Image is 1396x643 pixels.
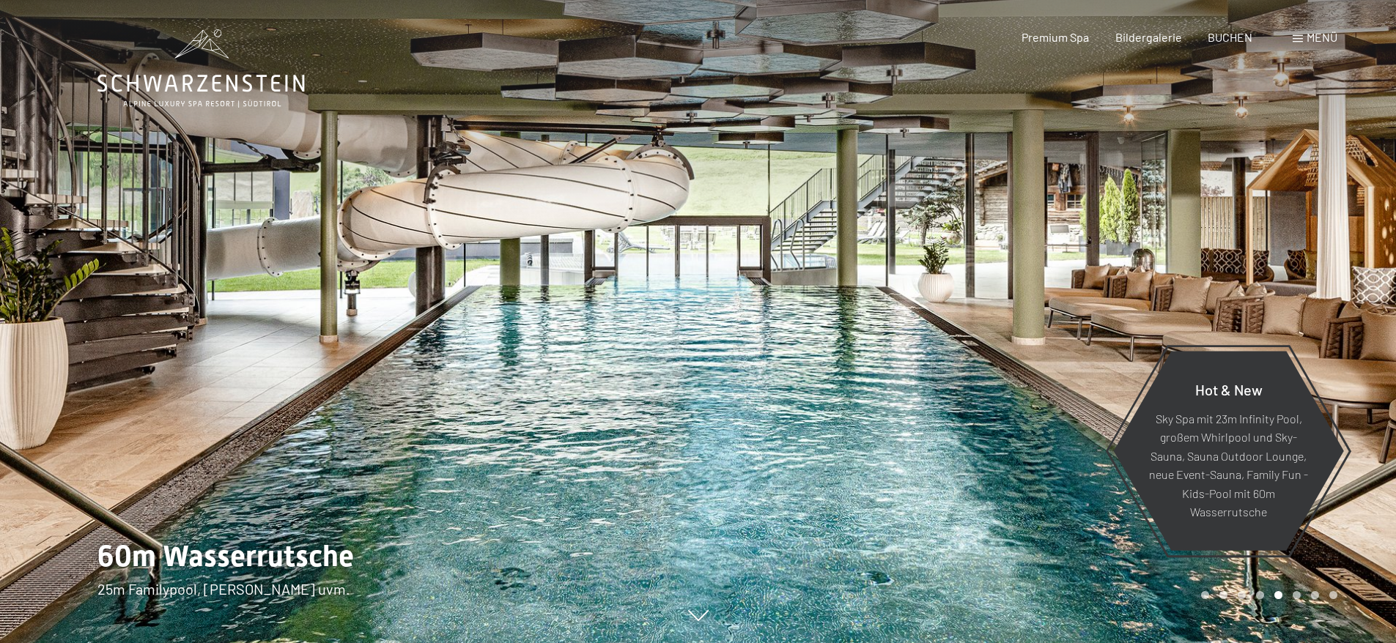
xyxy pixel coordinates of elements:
div: Carousel Page 4 [1256,591,1264,599]
div: Carousel Pagination [1196,591,1337,599]
span: Hot & New [1195,380,1263,398]
p: Sky Spa mit 23m Infinity Pool, großem Whirlpool und Sky-Sauna, Sauna Outdoor Lounge, neue Event-S... [1149,409,1308,521]
div: Carousel Page 2 [1219,591,1227,599]
a: Hot & New Sky Spa mit 23m Infinity Pool, großem Whirlpool und Sky-Sauna, Sauna Outdoor Lounge, ne... [1112,350,1345,551]
span: Menü [1307,30,1337,44]
a: BUCHEN [1208,30,1252,44]
a: Premium Spa [1022,30,1089,44]
div: Carousel Page 8 [1329,591,1337,599]
div: Carousel Page 1 [1201,591,1209,599]
div: Carousel Page 7 [1311,591,1319,599]
div: Carousel Page 6 [1293,591,1301,599]
div: Carousel Page 3 [1238,591,1246,599]
div: Carousel Page 5 (Current Slide) [1274,591,1282,599]
a: Bildergalerie [1115,30,1182,44]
